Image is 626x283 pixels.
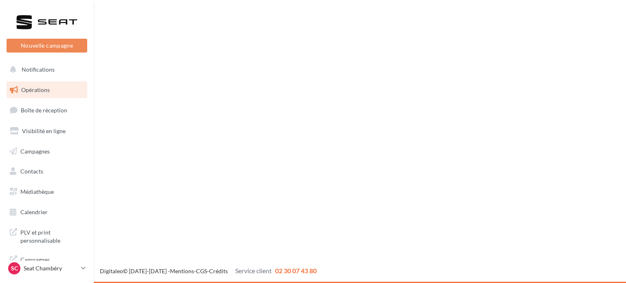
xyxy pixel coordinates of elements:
[5,81,89,99] a: Opérations
[21,86,50,93] span: Opérations
[5,163,89,180] a: Contacts
[20,227,84,244] span: PLV et print personnalisable
[22,127,66,134] span: Visibilité en ligne
[100,268,317,274] span: © [DATE]-[DATE] - - -
[5,61,86,78] button: Notifications
[20,188,54,195] span: Médiathèque
[5,101,89,119] a: Boîte de réception
[209,268,228,274] a: Crédits
[5,123,89,140] a: Visibilité en ligne
[5,183,89,200] a: Médiathèque
[7,261,87,276] a: SC Seat Chambéry
[20,147,50,154] span: Campagnes
[5,224,89,248] a: PLV et print personnalisable
[235,267,272,274] span: Service client
[5,143,89,160] a: Campagnes
[5,251,89,275] a: Campagnes DataOnDemand
[100,268,123,274] a: Digitaleo
[20,254,84,272] span: Campagnes DataOnDemand
[20,208,48,215] span: Calendrier
[21,107,67,114] span: Boîte de réception
[11,264,18,272] span: SC
[275,267,317,274] span: 02 30 07 43 80
[5,204,89,221] a: Calendrier
[7,39,87,53] button: Nouvelle campagne
[24,264,78,272] p: Seat Chambéry
[196,268,207,274] a: CGS
[170,268,194,274] a: Mentions
[22,66,55,73] span: Notifications
[20,168,43,175] span: Contacts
